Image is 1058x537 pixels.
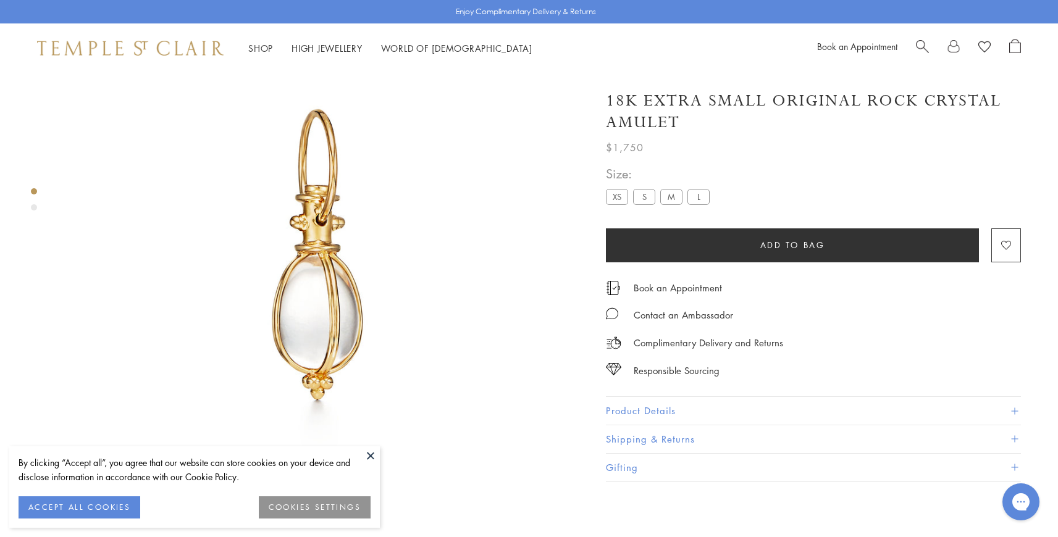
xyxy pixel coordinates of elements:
button: Gifting [606,454,1021,481]
span: Add to bag [760,238,825,252]
a: High JewelleryHigh Jewellery [292,42,363,54]
img: Temple St. Clair [37,41,224,56]
img: icon_sourcing.svg [606,363,621,375]
p: Enjoy Complimentary Delivery & Returns [456,6,596,18]
div: Product gallery navigation [31,185,37,220]
a: View Wishlist [978,39,991,57]
label: XS [606,189,628,204]
a: ShopShop [248,42,273,54]
p: Complimentary Delivery and Returns [634,335,783,351]
a: Book an Appointment [817,40,897,52]
div: By clicking “Accept all”, you agree that our website can store cookies on your device and disclos... [19,456,371,484]
a: Book an Appointment [634,281,722,294]
div: Responsible Sourcing [634,363,720,378]
button: Product Details [606,397,1021,425]
img: icon_appointment.svg [606,281,621,295]
label: S [633,189,655,204]
img: icon_delivery.svg [606,335,621,351]
label: L [687,189,710,204]
button: Shipping & Returns [606,425,1021,453]
button: COOKIES SETTINGS [259,496,371,518]
div: Contact an Ambassador [634,307,733,323]
iframe: Gorgias live chat messenger [996,479,1046,525]
nav: Main navigation [248,41,532,56]
img: MessageIcon-01_2.svg [606,307,618,320]
label: M [660,189,682,204]
a: Search [916,39,929,57]
a: World of [DEMOGRAPHIC_DATA]World of [DEMOGRAPHIC_DATA] [381,42,532,54]
a: Open Shopping Bag [1009,39,1021,57]
button: Add to bag [606,228,979,262]
button: ACCEPT ALL COOKIES [19,496,140,518]
h1: 18K Extra Small Original Rock Crystal Amulet [606,90,1021,133]
span: Size: [606,164,715,184]
span: $1,750 [606,139,644,156]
